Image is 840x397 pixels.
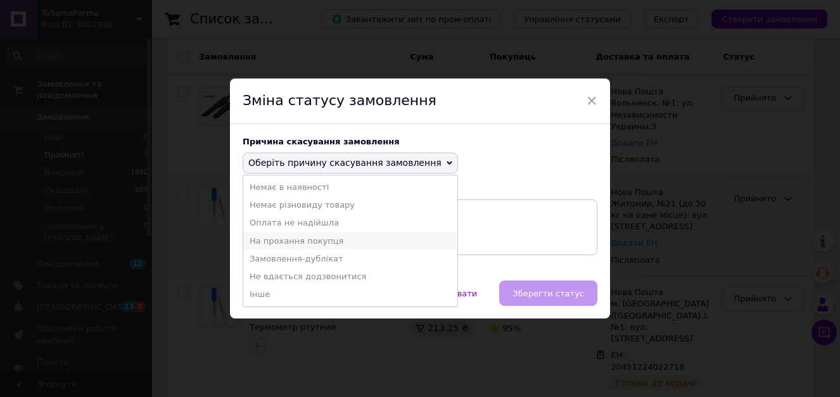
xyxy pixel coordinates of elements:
[230,79,610,124] div: Зміна статусу замовлення
[586,90,597,111] span: ×
[243,196,457,214] li: Немає різновиду товару
[243,214,457,232] li: Оплата не надійшла
[243,232,457,250] li: На прохання покупця
[248,158,442,168] span: Оберіть причину скасування замовлення
[243,137,597,146] div: Причина скасування замовлення
[243,250,457,268] li: Замовлення-дублікат
[243,286,457,303] li: Інше
[243,179,457,196] li: Немає в наявності
[243,268,457,286] li: Не вдається додзвонитися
